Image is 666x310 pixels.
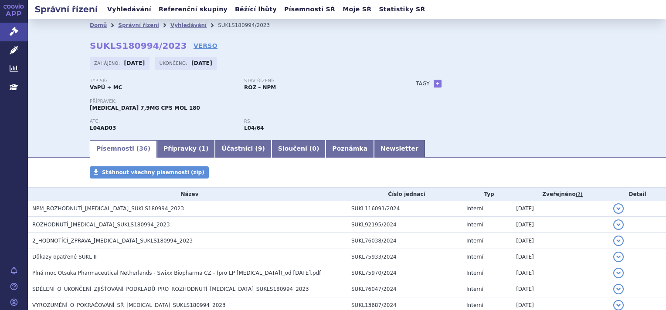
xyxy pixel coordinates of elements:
[194,41,217,50] a: VERSO
[28,3,105,15] h2: Správní řízení
[28,188,347,201] th: Název
[416,78,430,89] h3: Tagy
[244,84,276,91] strong: ROZ – NPM
[434,80,442,88] a: +
[613,236,624,246] button: detail
[191,60,212,66] strong: [DATE]
[32,238,193,244] span: 2_HODNOTÍCÍ_ZPRÁVA_LUPKYNIS_SUKLS180994_2023
[157,140,215,158] a: Přípravky (1)
[374,140,425,158] a: Newsletter
[90,40,187,51] strong: SUKLS180994/2023
[124,60,145,66] strong: [DATE]
[244,125,264,131] strong: voklosporin
[466,206,483,212] span: Interní
[576,192,583,198] abbr: (?)
[105,3,154,15] a: Vyhledávání
[376,3,428,15] a: Statistiky SŘ
[347,233,462,249] td: SUKL76038/2024
[512,249,609,265] td: [DATE]
[90,99,398,104] p: Přípravek:
[90,140,157,158] a: Písemnosti (36)
[340,3,374,15] a: Moje SŘ
[512,188,609,201] th: Zveřejněno
[613,219,624,230] button: detail
[326,140,374,158] a: Poznámka
[32,206,184,212] span: NPM_ROZHODNUTÍ_LUPKYNIS_SUKLS180994_2023
[244,78,390,84] p: Stav řízení:
[347,201,462,217] td: SUKL116091/2024
[258,145,262,152] span: 9
[139,145,147,152] span: 36
[90,119,235,124] p: ATC:
[160,60,189,67] span: Ukončeno:
[466,286,483,292] span: Interní
[347,265,462,281] td: SUKL75970/2024
[613,203,624,214] button: detail
[462,188,512,201] th: Typ
[232,3,279,15] a: Běžící lhůty
[32,302,226,308] span: VYROZUMĚNÍ_O_POKRAČOVÁNÍ_SŘ_LUPKYNIS_SUKLS180994_2023
[512,233,609,249] td: [DATE]
[512,265,609,281] td: [DATE]
[282,3,338,15] a: Písemnosti SŘ
[272,140,326,158] a: Sloučení (0)
[90,125,116,131] strong: VOKLOSPORIN
[170,22,207,28] a: Vyhledávání
[218,19,281,32] li: SUKLS180994/2023
[90,166,209,179] a: Stáhnout všechny písemnosti (zip)
[613,268,624,278] button: detail
[512,281,609,297] td: [DATE]
[90,84,122,91] strong: VaPÚ + MC
[215,140,271,158] a: Účastníci (9)
[32,270,321,276] span: Plná moc Otsuka Pharmaceutical Netherlands - Swixx Biopharma CZ - (pro LP LUPKYNIS)_od 15.2.2024.pdf
[94,60,122,67] span: Zahájeno:
[466,270,483,276] span: Interní
[347,281,462,297] td: SUKL76047/2024
[90,105,200,111] span: [MEDICAL_DATA] 7,9MG CPS MOL 180
[201,145,206,152] span: 1
[118,22,159,28] a: Správní řízení
[32,286,309,292] span: SDĚLENÍ_O_UKONČENÍ_ZJIŠŤOVÁNÍ_PODKLADŮ_PRO_ROZHODNUTÍ_LUPKYNIS_SUKLS180994_2023
[347,188,462,201] th: Číslo jednací
[90,78,235,84] p: Typ SŘ:
[466,254,483,260] span: Interní
[466,222,483,228] span: Interní
[347,249,462,265] td: SUKL75933/2024
[244,119,390,124] p: RS:
[32,222,170,228] span: ROZHODNUTÍ_LUPKYNIS_SUKLS180994_2023
[512,201,609,217] td: [DATE]
[32,254,97,260] span: Důkazy opatřené SÚKL II
[512,217,609,233] td: [DATE]
[613,252,624,262] button: detail
[102,169,204,175] span: Stáhnout všechny písemnosti (zip)
[609,188,666,201] th: Detail
[90,22,107,28] a: Domů
[466,238,483,244] span: Interní
[156,3,230,15] a: Referenční skupiny
[347,217,462,233] td: SUKL92195/2024
[466,302,483,308] span: Interní
[613,284,624,294] button: detail
[312,145,316,152] span: 0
